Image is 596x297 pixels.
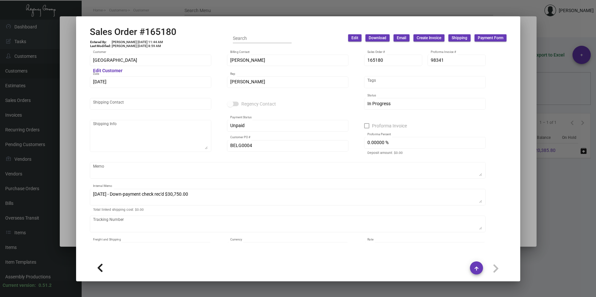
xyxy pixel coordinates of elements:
button: Create Invoice [413,34,444,41]
td: Entered By: [90,40,111,44]
span: Create Invoice [417,35,441,41]
span: Payment Form [478,35,503,41]
td: [PERSON_NAME] [DATE] 8:59 AM [111,44,163,48]
span: Shipping [452,35,467,41]
div: 0.51.2 [39,282,52,289]
div: Current version: [3,282,36,289]
span: Download [369,35,386,41]
mat-hint: Edit Customer [93,68,122,74]
span: Regency Contact [241,100,276,108]
mat-hint: Deposit amount: $0.00 [367,151,403,155]
span: Unpaid [230,123,245,128]
button: Download [365,34,390,41]
td: [PERSON_NAME] [DATE] 11:44 AM [111,40,163,44]
button: Payment Form [475,34,507,41]
button: Edit [348,34,362,41]
span: Proforma Invoice [372,122,407,130]
mat-hint: Total linked shipping cost: $0.00 [93,208,144,212]
span: Email [397,35,406,41]
button: Email [394,34,410,41]
span: Edit [351,35,358,41]
td: Last Modified: [90,44,111,48]
h2: Sales Order #165180 [90,26,176,38]
span: In Progress [367,101,391,106]
button: Shipping [448,34,471,41]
